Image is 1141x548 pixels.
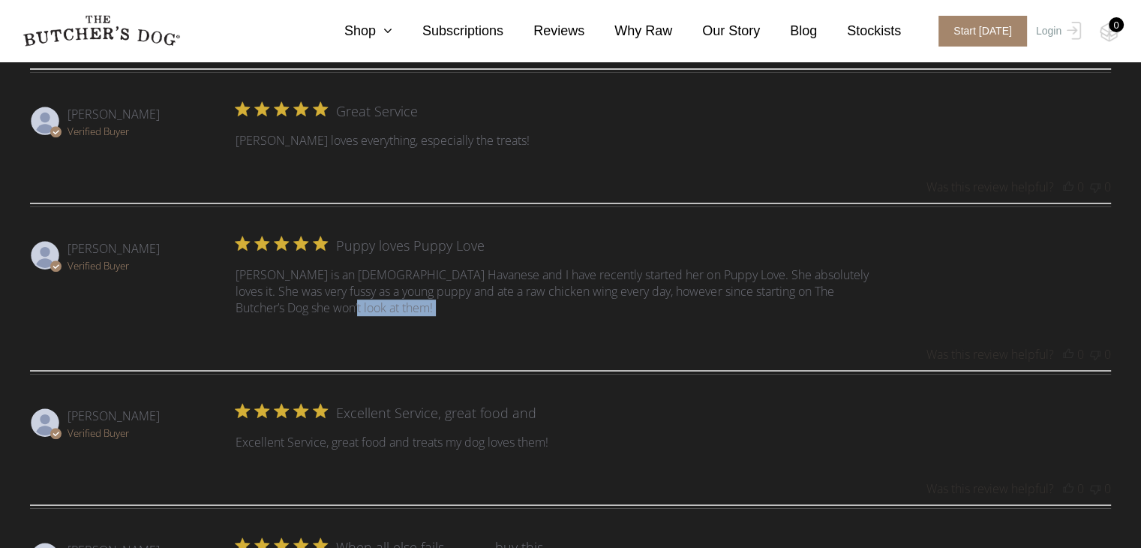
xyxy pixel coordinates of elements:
[1104,480,1111,497] div: 0
[926,346,1054,363] div: Was this review helpful?
[1077,179,1084,195] div: 0
[1077,480,1084,497] div: 0
[1063,179,1073,195] button: This review was helpful
[503,21,584,41] a: Reviews
[1090,346,1100,363] button: This review was not helpful
[938,16,1027,47] span: Start [DATE]
[236,404,333,417] div: 5 star rating
[1090,179,1100,195] button: This review was not helpful
[236,236,333,250] div: 5 star rating
[392,21,503,41] a: Subscriptions
[68,125,129,138] span: Verified Buyer
[1100,23,1118,42] img: TBD_Cart-Empty.png
[1104,179,1111,195] div: 0
[1032,16,1081,47] a: Login
[1090,480,1100,497] button: This review was not helpful
[336,404,536,422] div: Excellent Service, great food and
[1077,346,1084,363] div: 0
[672,21,760,41] a: Our Story
[923,16,1032,47] a: Start [DATE]
[926,179,1054,195] div: Was this review helpful?
[314,21,392,41] a: Shop
[1109,17,1124,32] div: 0
[926,480,1054,497] div: Was this review helpful?
[1063,480,1073,497] button: This review was helpful
[68,408,160,424] span: Paul R.
[760,21,817,41] a: Blog
[1104,346,1111,363] div: 0
[584,21,672,41] a: Why Raw
[236,102,333,116] div: 5 star rating
[68,259,129,272] span: Verified Buyer
[1063,346,1073,363] button: This review was helpful
[68,426,129,440] span: Verified Buyer
[336,102,418,120] div: Great Service
[817,21,901,41] a: Stockists
[68,106,160,122] span: Paul R.
[68,240,160,257] span: Jan R.
[336,236,485,254] div: Puppy loves Puppy Love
